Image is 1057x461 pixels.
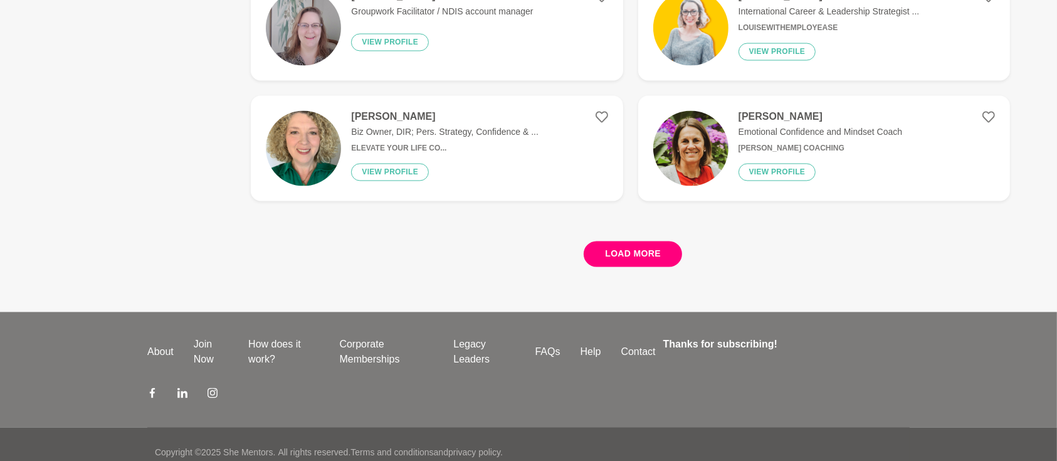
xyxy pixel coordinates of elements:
h4: [PERSON_NAME] [739,110,903,123]
a: Join Now [184,337,238,367]
h6: LouiseWithEmployEase [739,23,920,33]
h4: Thanks for subscribing! [663,337,902,352]
button: View profile [351,163,429,181]
h4: [PERSON_NAME] [351,110,539,123]
button: View profile [739,43,816,60]
a: About [137,344,184,359]
p: Copyright © 2025 She Mentors . [155,446,275,459]
p: Groupwork Facilitator / NDIS account manager [351,5,533,18]
h6: [PERSON_NAME] Coaching [739,144,903,153]
a: privacy policy [448,447,500,457]
a: How does it work? [238,337,329,367]
a: Instagram [208,387,218,402]
img: 48dacf5f3a90333190be7f64b3a460ec27c1f480-2316x3088.jpg [266,110,341,186]
p: All rights reserved. and . [278,446,502,459]
h6: Elevate Your Life Co... [351,144,539,153]
p: Biz Owner, DIR; Pers. Strategy, Confidence & ... [351,125,539,139]
a: FAQs [525,344,571,359]
button: View profile [739,163,816,181]
p: Emotional Confidence and Mindset Coach [739,125,903,139]
a: LinkedIn [177,387,187,402]
a: Facebook [147,387,157,402]
p: International Career & Leadership Strategist ... [739,5,920,18]
a: Contact [611,344,666,359]
a: Corporate Memberships [329,337,443,367]
a: Legacy Leaders [443,337,525,367]
a: [PERSON_NAME]Emotional Confidence and Mindset Coach[PERSON_NAME] CoachingView profile [638,95,1010,201]
a: [PERSON_NAME]Biz Owner, DIR; Pers. Strategy, Confidence & ...Elevate Your Life Co...View profile [251,95,623,201]
button: Load more [584,241,682,267]
a: Terms and conditions [350,447,433,457]
button: View profile [351,33,429,51]
a: Help [571,344,611,359]
img: 2ea8d4a19bb1363a2df1c7dc3e6e56f6202d68fa-1814x1823.jpg [653,110,728,186]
